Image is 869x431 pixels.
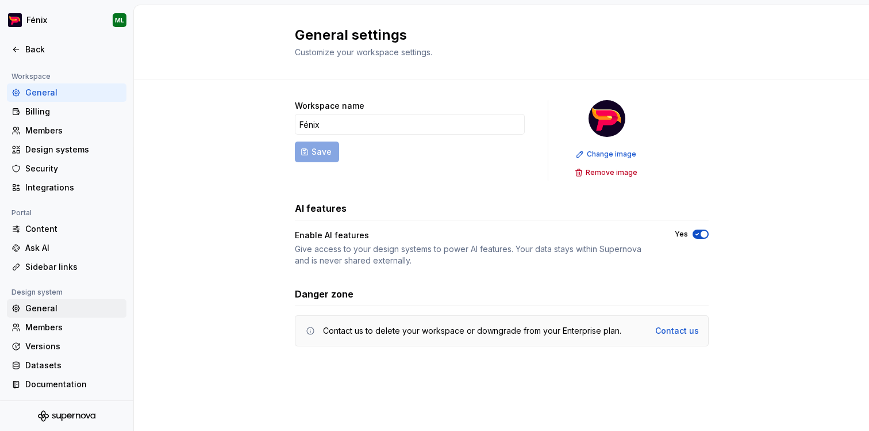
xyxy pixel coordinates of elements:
[7,220,126,238] a: Content
[655,325,699,337] a: Contact us
[7,285,67,299] div: Design system
[295,287,353,301] h3: Danger zone
[675,230,688,239] label: Yes
[25,322,122,333] div: Members
[7,299,126,318] a: General
[7,375,126,394] a: Documentation
[25,379,122,390] div: Documentation
[572,146,641,162] button: Change image
[8,13,22,27] img: c22002f0-c20a-4db5-8808-0be8483c155a.png
[7,356,126,375] a: Datasets
[7,206,36,220] div: Portal
[295,201,347,215] h3: AI features
[25,163,122,174] div: Security
[25,341,122,352] div: Versions
[25,261,122,273] div: Sidebar links
[295,100,364,112] label: Workspace name
[7,239,126,257] a: Ask AI
[7,102,126,121] a: Billing
[25,106,122,117] div: Billing
[295,26,695,44] h2: General settings
[323,325,621,337] div: Contact us to delete your workspace or downgrade from your Enterprise plan.
[25,44,122,55] div: Back
[25,125,122,136] div: Members
[7,121,126,140] a: Members
[586,168,637,177] span: Remove image
[25,223,122,235] div: Content
[25,87,122,98] div: General
[7,140,126,159] a: Design systems
[587,150,636,159] span: Change image
[589,100,625,137] img: c22002f0-c20a-4db5-8808-0be8483c155a.png
[115,16,124,25] div: ML
[7,337,126,356] a: Versions
[2,7,131,33] button: FénixML
[7,70,55,83] div: Workspace
[295,243,654,266] div: Give access to your design systems to power AI features. Your data stays within Supernova and is ...
[7,318,126,337] a: Members
[7,178,126,197] a: Integrations
[26,14,47,26] div: Fénix
[7,159,126,178] a: Security
[7,40,126,59] a: Back
[25,182,122,193] div: Integrations
[25,360,122,371] div: Datasets
[571,165,643,181] button: Remove image
[25,303,122,314] div: General
[295,230,654,241] div: Enable AI features
[38,410,95,422] svg: Supernova Logo
[7,83,126,102] a: General
[295,47,432,57] span: Customize your workspace settings.
[25,144,122,155] div: Design systems
[25,242,122,254] div: Ask AI
[7,258,126,276] a: Sidebar links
